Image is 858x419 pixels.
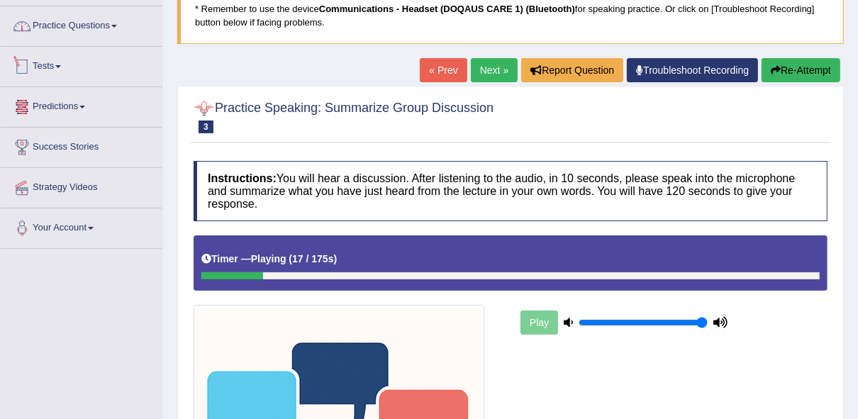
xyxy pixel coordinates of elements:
b: Communications - Headset (DOQAUS CARE 1) (Bluetooth) [319,4,575,14]
a: « Prev [420,58,467,82]
h2: Practice Speaking: Summarize Group Discussion [194,98,494,133]
a: Tests [1,47,162,82]
button: Report Question [521,58,623,82]
button: Re-Attempt [762,58,840,82]
a: Success Stories [1,128,162,163]
b: ) [334,253,338,264]
a: Your Account [1,208,162,244]
h4: You will hear a discussion. After listening to the audio, in 10 seconds, please speak into the mi... [194,161,828,221]
b: 17 / 175s [292,253,333,264]
b: Playing [251,253,286,264]
b: Instructions: [208,172,277,184]
span: 3 [199,121,213,133]
a: Troubleshoot Recording [627,58,758,82]
a: Predictions [1,87,162,123]
a: Next » [471,58,518,82]
h5: Timer — [201,254,337,264]
a: Practice Questions [1,6,162,42]
b: ( [289,253,292,264]
a: Strategy Videos [1,168,162,203]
